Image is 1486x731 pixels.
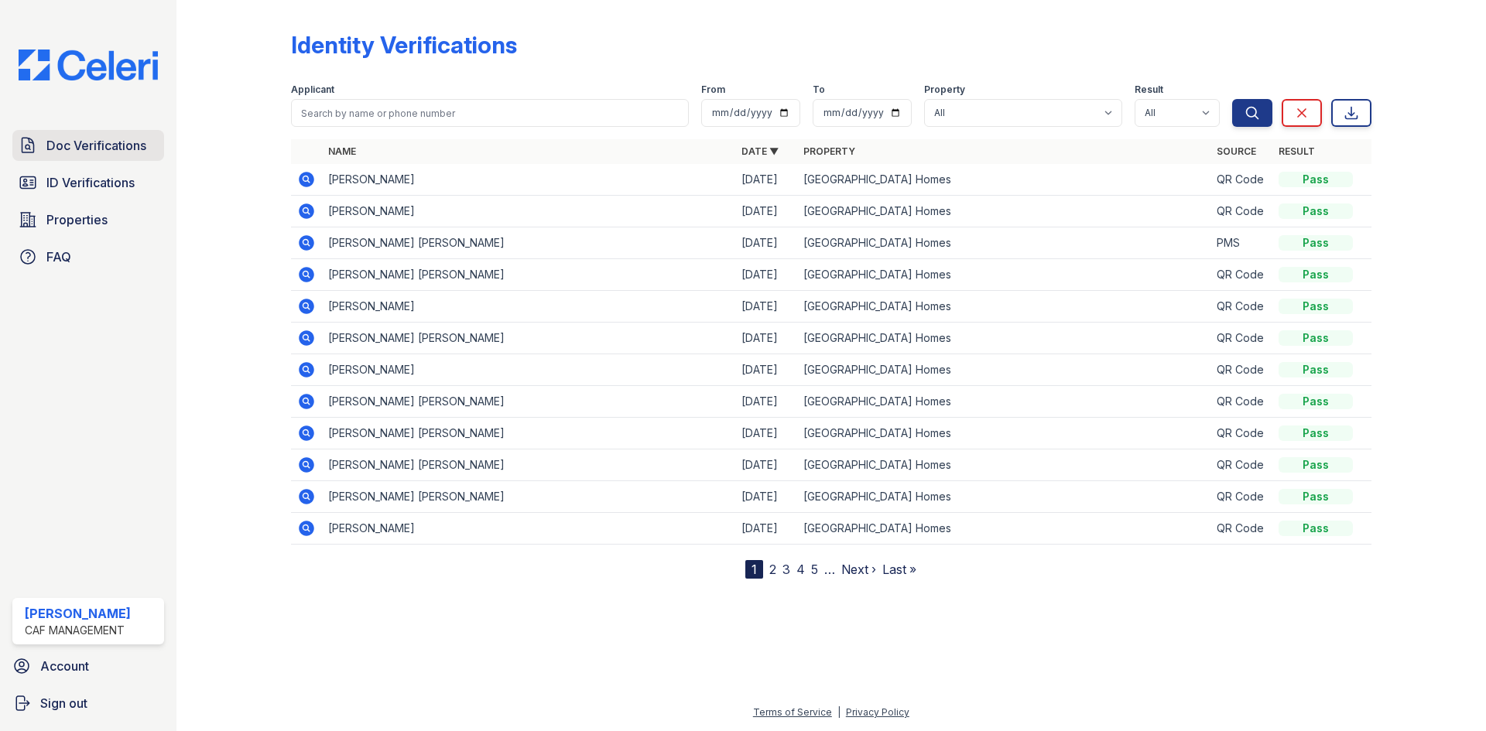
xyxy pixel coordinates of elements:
span: Account [40,657,89,675]
td: [DATE] [735,449,797,481]
div: Pass [1279,235,1353,251]
td: QR Code [1210,481,1272,513]
td: QR Code [1210,259,1272,291]
div: Pass [1279,172,1353,187]
a: ID Verifications [12,167,164,198]
td: [DATE] [735,354,797,386]
a: Last » [882,562,916,577]
a: FAQ [12,241,164,272]
a: Privacy Policy [846,706,909,718]
td: [GEOGRAPHIC_DATA] Homes [797,323,1210,354]
a: Doc Verifications [12,130,164,161]
td: [GEOGRAPHIC_DATA] Homes [797,164,1210,196]
a: Terms of Service [753,706,832,718]
td: QR Code [1210,323,1272,354]
div: Pass [1279,362,1353,377]
td: QR Code [1210,418,1272,449]
span: Sign out [40,694,87,712]
input: Search by name or phone number [291,99,689,127]
span: Doc Verifications [46,136,146,155]
a: Name [328,145,356,157]
a: Sign out [6,688,170,719]
a: 3 [782,562,790,577]
a: 4 [796,562,805,577]
td: [PERSON_NAME] [PERSON_NAME] [322,418,735,449]
a: Source [1217,145,1256,157]
td: [PERSON_NAME] [322,164,735,196]
td: [PERSON_NAME] [PERSON_NAME] [322,386,735,418]
td: [DATE] [735,164,797,196]
td: [GEOGRAPHIC_DATA] Homes [797,259,1210,291]
td: [GEOGRAPHIC_DATA] Homes [797,386,1210,418]
td: [DATE] [735,418,797,449]
div: Pass [1279,521,1353,536]
td: [GEOGRAPHIC_DATA] Homes [797,418,1210,449]
a: 2 [769,562,776,577]
a: Property [803,145,855,157]
label: Applicant [291,84,334,96]
a: Account [6,651,170,681]
span: ID Verifications [46,173,135,192]
td: QR Code [1210,291,1272,323]
td: [DATE] [735,259,797,291]
div: Pass [1279,489,1353,504]
img: CE_Logo_Blue-a8612792a0a2168367f1c8372b55b34899dd931a85d93a1a3d3e32e68fde9ad4.png [6,50,170,80]
div: Pass [1279,330,1353,346]
td: [DATE] [735,291,797,323]
div: Pass [1279,457,1353,473]
div: Pass [1279,425,1353,441]
div: Pass [1279,267,1353,282]
div: | [837,706,841,718]
td: [PERSON_NAME] [PERSON_NAME] [322,259,735,291]
td: QR Code [1210,386,1272,418]
a: Next › [841,562,876,577]
div: 1 [745,560,763,579]
td: [DATE] [735,227,797,259]
div: Pass [1279,299,1353,314]
td: PMS [1210,227,1272,259]
td: QR Code [1210,196,1272,227]
label: To [813,84,825,96]
td: [PERSON_NAME] [322,291,735,323]
td: QR Code [1210,449,1272,481]
td: [GEOGRAPHIC_DATA] Homes [797,481,1210,513]
td: [DATE] [735,323,797,354]
label: From [701,84,725,96]
td: QR Code [1210,164,1272,196]
td: [GEOGRAPHIC_DATA] Homes [797,513,1210,545]
a: 5 [811,562,818,577]
label: Property [924,84,965,96]
td: [GEOGRAPHIC_DATA] Homes [797,449,1210,481]
td: [PERSON_NAME] [PERSON_NAME] [322,323,735,354]
td: [GEOGRAPHIC_DATA] Homes [797,291,1210,323]
td: [DATE] [735,481,797,513]
span: Properties [46,210,108,229]
td: [DATE] [735,196,797,227]
div: CAF Management [25,623,131,638]
td: [PERSON_NAME] [322,513,735,545]
td: QR Code [1210,354,1272,386]
td: [PERSON_NAME] [PERSON_NAME] [322,227,735,259]
a: Result [1279,145,1315,157]
a: Properties [12,204,164,235]
span: FAQ [46,248,71,266]
label: Result [1135,84,1163,96]
td: [PERSON_NAME] [PERSON_NAME] [322,449,735,481]
td: [GEOGRAPHIC_DATA] Homes [797,354,1210,386]
div: Identity Verifications [291,31,517,59]
td: [PERSON_NAME] [PERSON_NAME] [322,481,735,513]
td: [GEOGRAPHIC_DATA] Homes [797,227,1210,259]
div: Pass [1279,203,1353,219]
td: [DATE] [735,513,797,545]
span: … [824,560,835,579]
div: Pass [1279,394,1353,409]
td: [GEOGRAPHIC_DATA] Homes [797,196,1210,227]
div: [PERSON_NAME] [25,604,131,623]
td: QR Code [1210,513,1272,545]
td: [PERSON_NAME] [322,196,735,227]
td: [DATE] [735,386,797,418]
td: [PERSON_NAME] [322,354,735,386]
a: Date ▼ [741,145,779,157]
